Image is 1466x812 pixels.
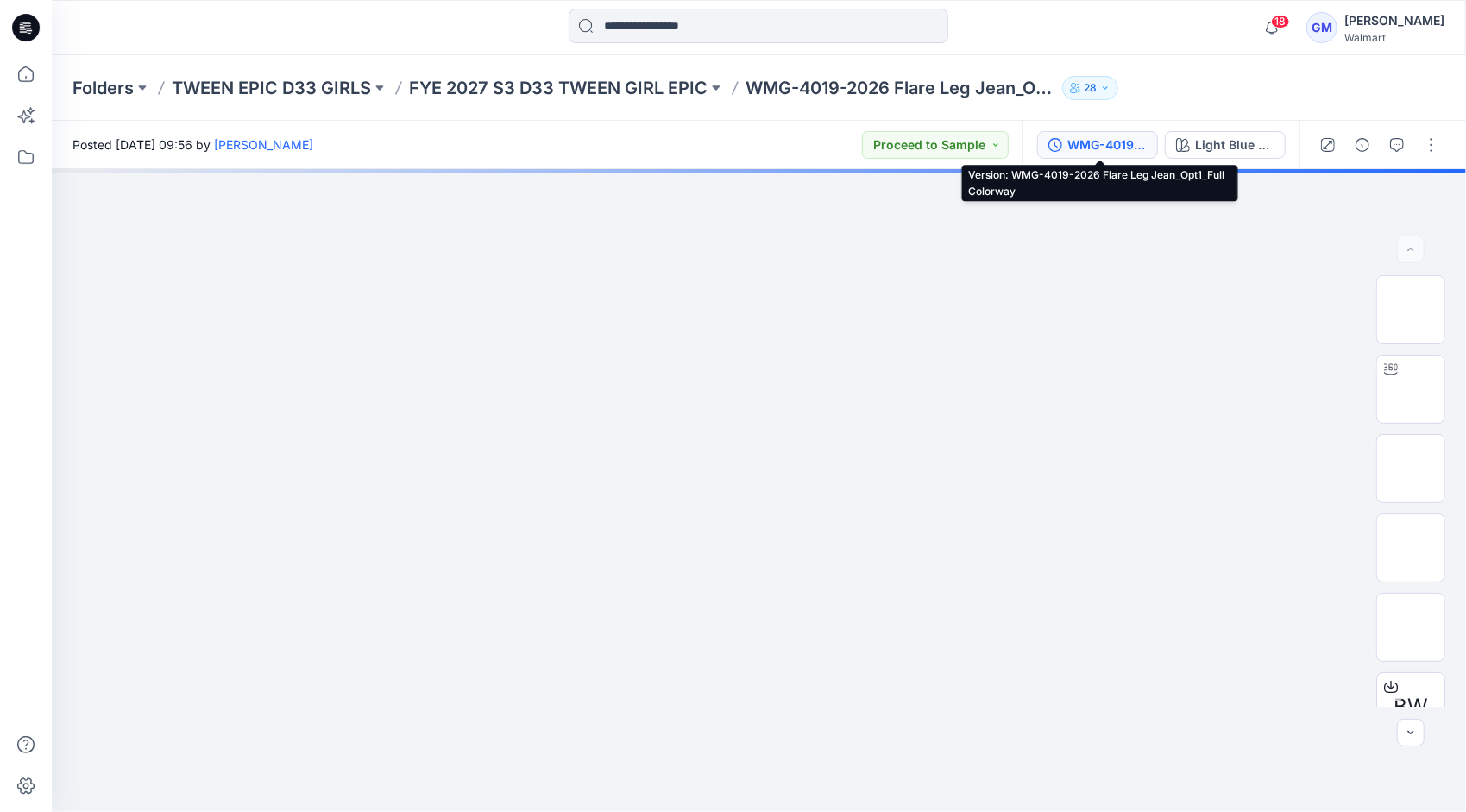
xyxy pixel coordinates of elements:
a: [PERSON_NAME] [214,137,313,152]
a: FYE 2027 S3 D33 TWEEN GIRL EPIC [409,76,708,100]
div: [PERSON_NAME] [1344,10,1444,31]
div: WMG-4019-2026 Flare Leg Jean_Opt1_Full Colorway [1067,135,1147,154]
span: BW [1394,691,1428,722]
button: Light Blue Wash [1165,131,1286,159]
span: Posted [DATE] 09:56 by [72,135,313,154]
button: Details [1349,131,1376,159]
div: Walmart [1344,31,1444,44]
div: GM [1306,12,1337,43]
div: Light Blue Wash [1195,135,1274,154]
a: TWEEN EPIC D33 GIRLS [172,76,371,100]
button: WMG-4019-2026 Flare Leg Jean_Opt1_Full Colorway [1037,131,1158,159]
button: 28 [1062,76,1118,100]
p: WMG-4019-2026 Flare Leg Jean_Opt1 [746,76,1055,100]
p: 28 [1084,79,1097,98]
span: 18 [1271,15,1290,28]
a: Folders [72,76,134,100]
